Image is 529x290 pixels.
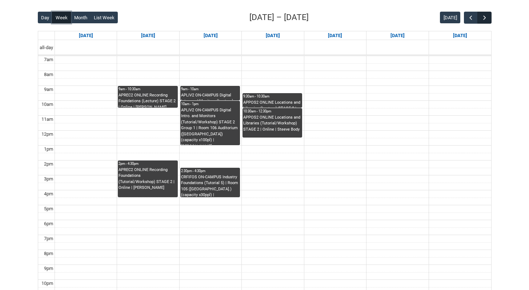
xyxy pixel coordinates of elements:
div: 4pm [43,190,55,198]
div: APLIV2 ON-CAMPUS Digital Intro. and Monitors (Lecture) STAGE 2 | Room 106 Auditorium ([GEOGRAPHIC... [181,92,239,100]
div: 10:30am - 12:30pm [243,109,301,114]
div: 10am - 1pm [181,102,239,107]
div: 7am [43,56,55,63]
div: 12pm [40,131,55,138]
a: Go to December 6, 2025 [452,31,469,40]
button: Previous Week [464,12,478,24]
div: APPOS2 ONLINE Locations and Libraries (Lecture) STAGE 2 | Online | Steeve Body [243,100,301,108]
button: Month [71,12,91,23]
div: 9pm [43,265,55,272]
button: [DATE] [440,12,460,23]
a: Go to December 3, 2025 [264,31,281,40]
div: APREC2 ONLINE Recording Foundations (Lecture) STAGE 2 | Online | [PERSON_NAME] [119,92,177,108]
button: Week [52,12,71,23]
button: Day [38,12,53,23]
div: 3pm [43,175,55,183]
div: 9am - 10:30am [119,87,177,92]
h2: [DATE] – [DATE] [249,11,309,24]
span: all-day [38,44,55,51]
a: Go to December 4, 2025 [326,31,344,40]
div: 11am [40,116,55,123]
div: APREC2 ONLINE Recording Foundations (Tutorial/Workshop) STAGE 2 | Online | [PERSON_NAME] [119,167,177,191]
div: 8am [43,71,55,78]
a: Go to December 2, 2025 [202,31,219,40]
div: 9:30am - 10:30am [243,94,301,99]
div: 1pm [43,146,55,153]
div: APLIV2 ON-CAMPUS Digital Intro. and Monitors (Tutorial/Workshop) STAGE 2 Group 1 | Room 106 Audit... [181,107,239,145]
button: List Week [90,12,118,23]
div: 2pm [43,160,55,168]
div: CRFIFOS ON-CAMPUS Industry Foundations (Tutorial 5) | Room 105 ([GEOGRAPHIC_DATA].) (capacity x30... [181,174,239,197]
div: 9am - 10am [181,87,239,92]
div: 7pm [43,235,55,242]
div: APPOS2 ONLINE Locations and Libraries (Tutorial/Workshop) STAGE 2 | Online | Steeve Body [243,115,301,133]
a: Go to December 1, 2025 [140,31,157,40]
div: 8pm [43,250,55,257]
div: 6pm [43,220,55,227]
a: Go to December 5, 2025 [389,31,406,40]
div: 10pm [40,280,55,287]
div: 10am [40,101,55,108]
div: 2:30pm - 4:30pm [181,168,239,174]
div: 9am [43,86,55,93]
div: 5pm [43,205,55,212]
div: 2pm - 4:30pm [119,161,177,166]
a: Go to November 30, 2025 [77,31,95,40]
button: Next Week [477,12,491,24]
